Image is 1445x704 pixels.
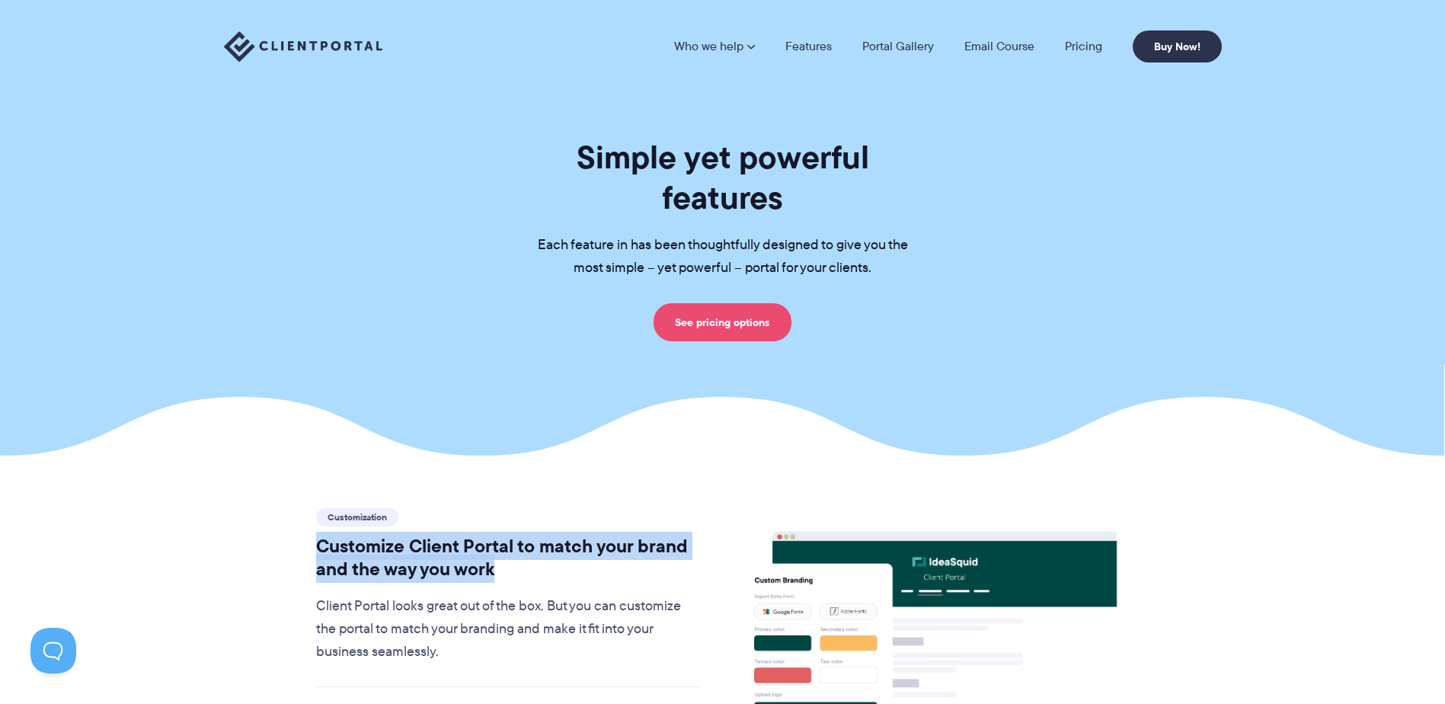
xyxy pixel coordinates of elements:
h1: Simple yet powerful features [513,137,932,218]
span: Customization [316,508,398,526]
a: Features [785,40,832,53]
a: Who we help [674,40,755,53]
iframe: Toggle Customer Support [30,628,76,674]
h2: Customize Client Portal to match your brand and the way you work [316,535,701,581]
p: Client Portal looks great out of the box. But you can customize the portal to match your branding... [316,595,701,664]
a: Portal Gallery [862,40,934,53]
p: Each feature in has been thoughtfully designed to give you the most simple – yet powerful – porta... [513,234,932,280]
a: Buy Now! [1133,30,1222,62]
a: Pricing [1065,40,1102,53]
a: Email Course [964,40,1034,53]
a: See pricing options [654,303,791,341]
